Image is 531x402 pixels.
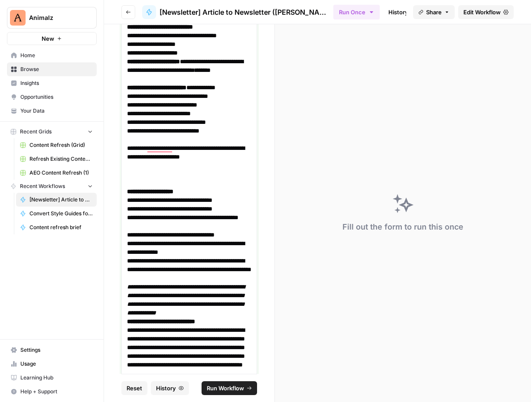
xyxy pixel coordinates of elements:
[29,13,81,22] span: Animalz
[29,210,93,217] span: Convert Style Guides for LLMs
[20,360,93,368] span: Usage
[20,346,93,354] span: Settings
[20,182,65,190] span: Recent Workflows
[20,374,93,382] span: Learning Hub
[7,180,97,193] button: Recent Workflows
[383,5,414,19] a: History
[127,384,142,392] span: Reset
[7,76,97,90] a: Insights
[7,62,97,76] a: Browse
[7,104,97,118] a: Your Data
[160,7,326,17] span: [Newsletter] Article to Newsletter ([PERSON_NAME])
[121,381,147,395] button: Reset
[16,138,97,152] a: Content Refresh (Grid)
[156,384,176,392] span: History
[20,107,93,115] span: Your Data
[29,196,93,204] span: [Newsletter] Article to Newsletter ([PERSON_NAME])
[413,5,455,19] button: Share
[207,384,244,392] span: Run Workflow
[7,90,97,104] a: Opportunities
[16,166,97,180] a: AEO Content Refresh (1)
[29,169,93,177] span: AEO Content Refresh (1)
[342,221,463,233] div: Fill out the form to run this once
[202,381,257,395] button: Run Workflow
[20,52,93,59] span: Home
[29,141,93,149] span: Content Refresh (Grid)
[426,8,442,16] span: Share
[463,8,501,16] span: Edit Workflow
[458,5,514,19] a: Edit Workflow
[142,5,326,19] a: [Newsletter] Article to Newsletter ([PERSON_NAME])
[16,220,97,234] a: Content refresh brief
[16,193,97,207] a: [Newsletter] Article to Newsletter ([PERSON_NAME])
[16,152,97,166] a: Refresh Existing Content - Test
[7,125,97,138] button: Recent Grids
[42,34,54,43] span: New
[333,5,380,19] button: Run Once
[16,207,97,220] a: Convert Style Guides for LLMs
[7,371,97,385] a: Learning Hub
[151,381,189,395] button: History
[20,79,93,87] span: Insights
[7,7,97,29] button: Workspace: Animalz
[20,93,93,101] span: Opportunities
[7,32,97,45] button: New
[29,224,93,231] span: Content refresh brief
[7,49,97,62] a: Home
[7,343,97,357] a: Settings
[20,388,93,396] span: Help + Support
[20,128,52,136] span: Recent Grids
[29,155,93,163] span: Refresh Existing Content - Test
[20,65,93,73] span: Browse
[7,357,97,371] a: Usage
[10,10,26,26] img: Animalz Logo
[7,385,97,399] button: Help + Support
